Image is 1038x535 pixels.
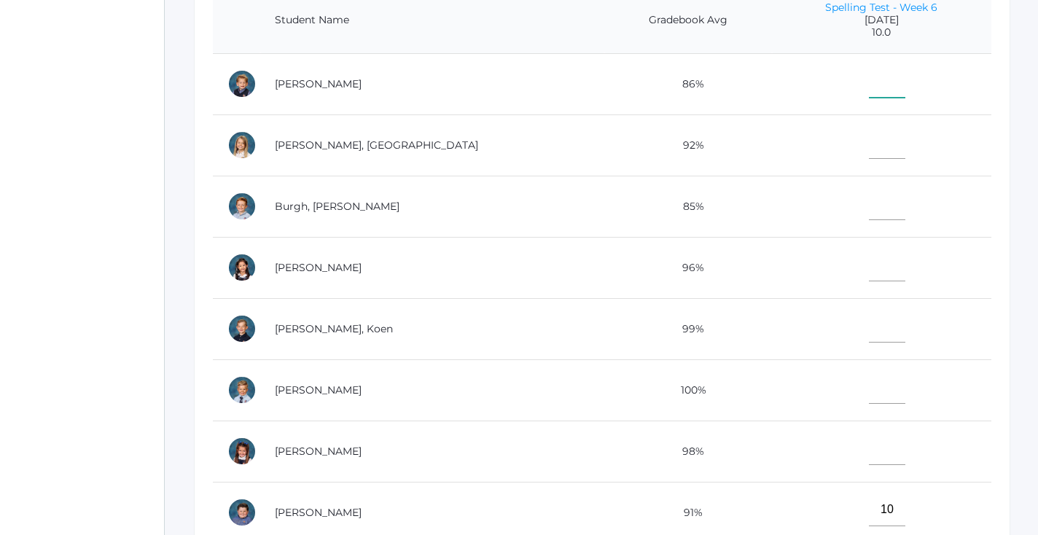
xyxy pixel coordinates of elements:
div: Nolan Alstot [227,69,257,98]
span: 10.0 [787,26,977,39]
a: [PERSON_NAME] [275,383,362,397]
div: Hazel Doss [227,437,257,466]
a: [PERSON_NAME], [GEOGRAPHIC_DATA] [275,138,478,152]
a: [PERSON_NAME] [275,445,362,458]
div: Gibson Burgh [227,192,257,221]
td: 85% [604,176,772,237]
div: Gunnar Kohr [227,498,257,527]
a: [PERSON_NAME] [275,506,362,519]
td: 96% [604,237,772,298]
a: [PERSON_NAME] [275,77,362,90]
div: Isla Armstrong [227,130,257,160]
a: Burgh, [PERSON_NAME] [275,200,399,213]
span: [DATE] [787,14,977,26]
td: 100% [604,359,772,421]
div: Whitney Chea [227,253,257,282]
div: Liam Culver [227,375,257,405]
a: [PERSON_NAME] [275,261,362,274]
td: 92% [604,114,772,176]
td: 99% [604,298,772,359]
td: 86% [604,53,772,114]
a: [PERSON_NAME], Koen [275,322,393,335]
a: Spelling Test - Week 6 [825,1,937,14]
div: Koen Crocker [227,314,257,343]
td: 98% [604,421,772,482]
